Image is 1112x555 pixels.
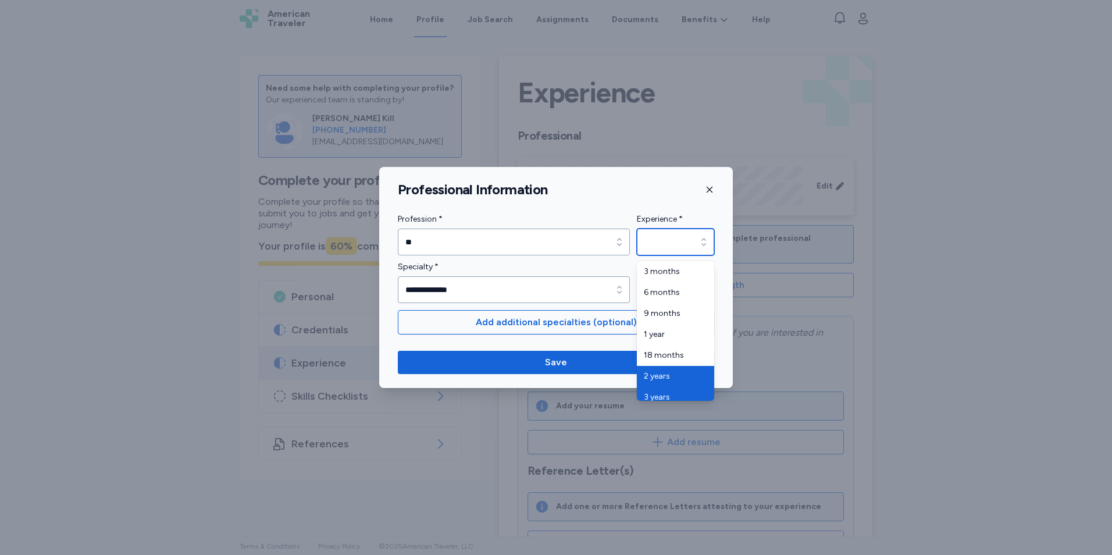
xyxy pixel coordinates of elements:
span: 1 year [644,329,693,340]
span: 9 months [644,308,693,319]
span: 18 months [644,350,693,361]
span: 6 months [644,287,693,298]
span: 2 years [644,371,693,382]
span: 3 years [644,392,693,403]
span: 3 months [644,266,693,277]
